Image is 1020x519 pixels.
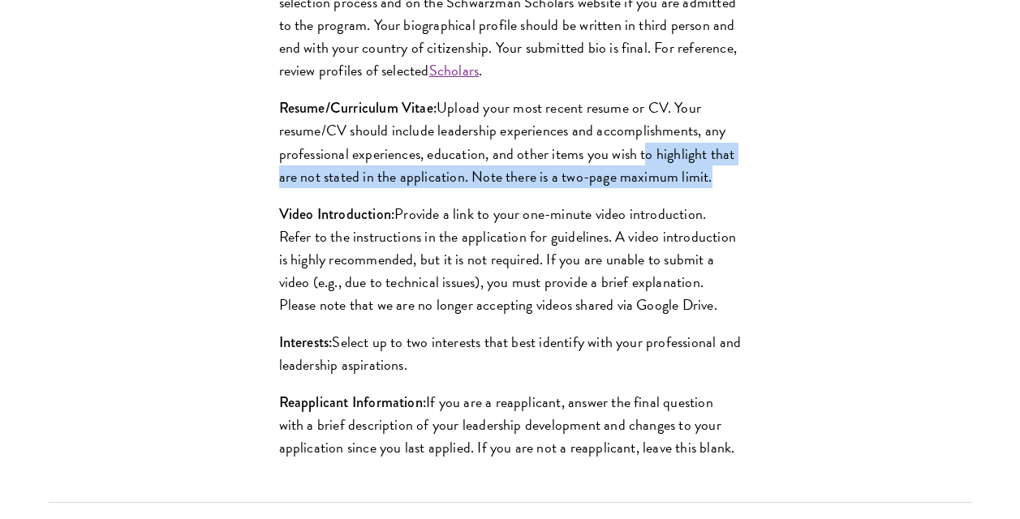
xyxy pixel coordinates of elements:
[279,391,742,459] p: If you are a reapplicant, answer the final question with a brief description of your leadership d...
[279,97,742,187] p: Upload your most recent resume or CV. Your resume/CV should include leadership experiences and ac...
[279,204,395,225] strong: Video Introduction:
[279,332,333,353] strong: Interests:
[279,203,742,316] p: Provide a link to your one-minute video introduction. Refer to the instructions in the applicatio...
[279,97,437,118] strong: Resume/Curriculum Vitae:
[279,331,742,376] p: Select up to two interests that best identify with your professional and leadership aspirations.
[279,392,427,413] strong: Reapplicant Information:
[429,59,480,81] a: Scholars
